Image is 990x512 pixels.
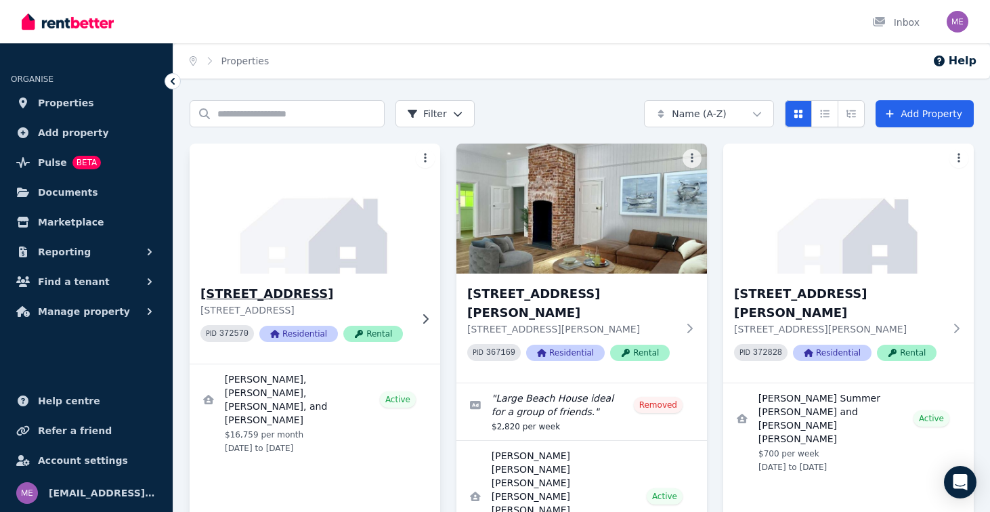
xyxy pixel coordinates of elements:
[38,244,91,260] span: Reporting
[343,326,403,342] span: Rental
[200,303,410,317] p: [STREET_ADDRESS]
[877,345,937,361] span: Rental
[467,322,677,336] p: [STREET_ADDRESS][PERSON_NAME]
[11,179,162,206] a: Documents
[38,393,100,409] span: Help centre
[672,107,727,121] span: Name (A-Z)
[456,144,707,383] a: 6 Wollumbin St, Byron Bay[STREET_ADDRESS][PERSON_NAME][STREET_ADDRESS][PERSON_NAME]PID 367169Resi...
[785,100,812,127] button: Card view
[190,144,440,364] a: 5 Ormond St, Bondi Beach[STREET_ADDRESS][STREET_ADDRESS]PID 372570ResidentialRental
[72,156,101,169] span: BETA
[395,100,475,127] button: Filter
[259,326,338,342] span: Residential
[723,383,974,481] a: View details for Lucy Summer Mackenney and Matthew John Pile-Rowland
[219,329,249,339] code: 372570
[949,149,968,168] button: More options
[184,140,447,277] img: 5 Ormond St, Bondi Beach
[11,89,162,116] a: Properties
[38,303,130,320] span: Manage property
[11,387,162,414] a: Help centre
[723,144,974,274] img: 6 Wollumbin St, Byron Bay
[944,466,976,498] div: Open Intercom Messenger
[683,149,702,168] button: More options
[38,423,112,439] span: Refer a friend
[38,452,128,469] span: Account settings
[811,100,838,127] button: Compact list view
[200,284,410,303] h3: [STREET_ADDRESS]
[932,53,976,69] button: Help
[190,364,440,462] a: View details for Max Lassner, Jake McCuskey, Eddie Kane, and Ryan Ruland
[793,345,871,361] span: Residential
[11,268,162,295] button: Find a tenant
[610,345,670,361] span: Rental
[734,322,944,336] p: [STREET_ADDRESS][PERSON_NAME]
[467,284,677,322] h3: [STREET_ADDRESS][PERSON_NAME]
[49,485,156,501] span: [EMAIL_ADDRESS][DOMAIN_NAME]
[456,383,707,440] a: Edit listing: Large Beach House ideal for a group of friends.
[11,209,162,236] a: Marketplace
[11,238,162,265] button: Reporting
[221,56,270,66] a: Properties
[785,100,865,127] div: View options
[526,345,605,361] span: Residential
[416,149,435,168] button: More options
[11,149,162,176] a: PulseBETA
[876,100,974,127] a: Add Property
[947,11,968,33] img: melpol@hotmail.com
[38,154,67,171] span: Pulse
[734,284,944,322] h3: [STREET_ADDRESS][PERSON_NAME]
[16,482,38,504] img: melpol@hotmail.com
[11,417,162,444] a: Refer a friend
[872,16,920,29] div: Inbox
[38,184,98,200] span: Documents
[644,100,774,127] button: Name (A-Z)
[173,43,285,79] nav: Breadcrumb
[753,348,782,358] code: 372828
[723,144,974,383] a: 6 Wollumbin St, Byron Bay[STREET_ADDRESS][PERSON_NAME][STREET_ADDRESS][PERSON_NAME]PID 372828Resi...
[38,274,110,290] span: Find a tenant
[206,330,217,337] small: PID
[838,100,865,127] button: Expanded list view
[38,125,109,141] span: Add property
[456,144,707,274] img: 6 Wollumbin St, Byron Bay
[22,12,114,32] img: RentBetter
[38,214,104,230] span: Marketplace
[11,298,162,325] button: Manage property
[11,74,53,84] span: ORGANISE
[473,349,483,356] small: PID
[486,348,515,358] code: 367169
[38,95,94,111] span: Properties
[407,107,447,121] span: Filter
[11,447,162,474] a: Account settings
[11,119,162,146] a: Add property
[739,349,750,356] small: PID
